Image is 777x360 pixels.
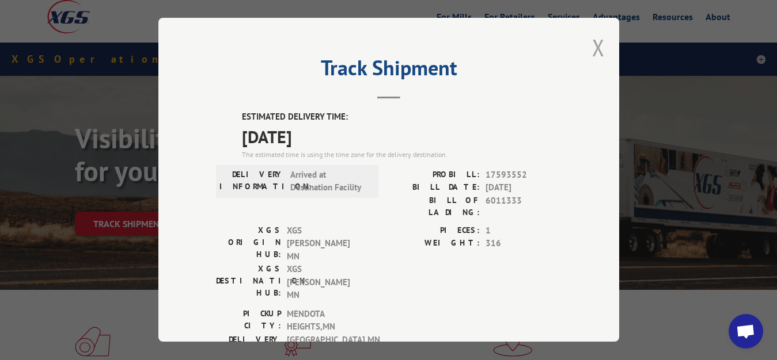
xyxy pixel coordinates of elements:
span: Arrived at Destination Facility [290,168,368,194]
span: 1 [486,224,562,238]
span: [DATE] [486,181,562,194]
button: Close modal [592,32,605,63]
label: PICKUP CITY: [216,308,281,334]
label: BILL DATE: [389,181,480,194]
label: DELIVERY CITY: [216,334,281,358]
a: Open chat [729,314,763,348]
label: DELIVERY INFORMATION: [219,168,285,194]
span: MENDOTA HEIGHTS , MN [287,308,365,334]
span: [GEOGRAPHIC_DATA] , MN [287,334,365,358]
div: The estimated time is using the time zone for the delivery destination. [242,150,562,160]
span: 316 [486,237,562,250]
span: XGS [PERSON_NAME] MN [287,224,365,263]
label: XGS DESTINATION HUB: [216,263,281,302]
label: XGS ORIGIN HUB: [216,224,281,263]
label: PIECES: [389,224,480,238]
label: PROBILL: [389,168,480,182]
span: XGS [PERSON_NAME] MN [287,263,365,302]
label: ESTIMATED DELIVERY TIME: [242,110,562,124]
span: 17593552 [486,168,562,182]
h2: Track Shipment [216,60,562,82]
label: WEIGHT: [389,237,480,250]
span: 6011333 [486,194,562,219]
span: [DATE] [242,124,562,150]
label: BILL OF LADING: [389,194,480,219]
